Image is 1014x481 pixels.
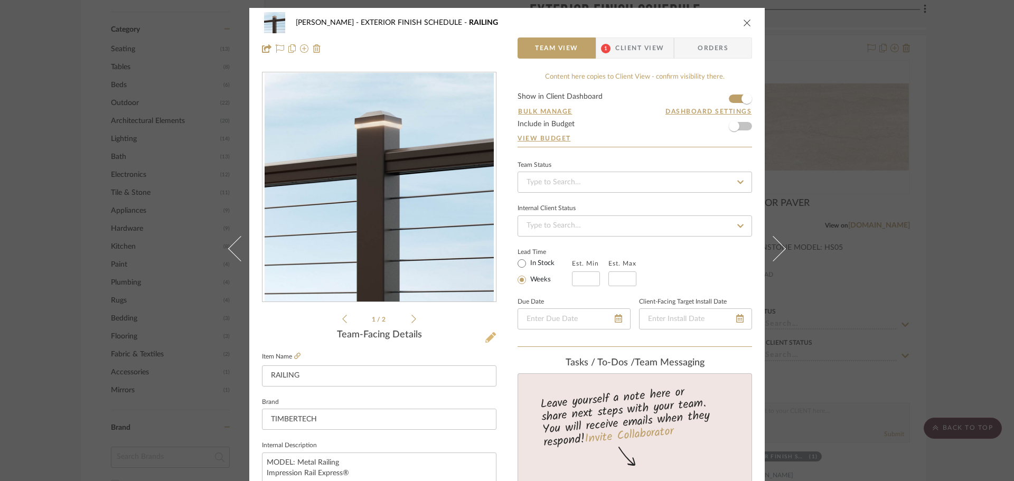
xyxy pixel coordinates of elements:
input: Type to Search… [518,215,752,237]
div: Team-Facing Details [262,329,496,341]
a: View Budget [518,134,752,143]
div: 0 [262,73,496,302]
span: Team View [535,37,578,59]
label: Lead Time [518,247,572,257]
label: Brand [262,400,279,405]
span: Tasks / To-Dos / [566,358,635,367]
input: Enter Install Date [639,308,752,329]
span: Client View [615,37,664,59]
label: Weeks [528,275,551,285]
label: Client-Facing Target Install Date [639,299,727,305]
label: Est. Max [608,260,636,267]
label: Item Name [262,352,301,361]
div: Internal Client Status [518,206,576,211]
input: Enter Due Date [518,308,631,329]
span: 2 [382,316,387,323]
span: 1 [372,316,377,323]
button: Bulk Manage [518,107,573,116]
div: Leave yourself a note here or share next steps with your team. You will receive emails when they ... [517,381,754,451]
span: 1 [601,44,611,53]
label: In Stock [528,259,555,268]
button: close [743,18,752,27]
label: Due Date [518,299,544,305]
div: Content here copies to Client View - confirm visibility there. [518,72,752,82]
span: / [377,316,382,323]
span: RAILING [469,19,498,26]
span: EXTERIOR FINISH SCHEDULE [361,19,469,26]
input: Enter Brand [262,409,496,430]
span: Orders [686,37,740,59]
a: Invite Collaborator [584,422,674,449]
label: Est. Min [572,260,599,267]
input: Enter Item Name [262,365,496,386]
img: 876a826f-9431-4416-a174-60d3df3a26aa_436x436.jpg [265,73,494,302]
div: Team Status [518,163,551,168]
input: Type to Search… [518,172,752,193]
div: team Messaging [518,357,752,369]
span: [PERSON_NAME] [296,19,361,26]
mat-radio-group: Select item type [518,257,572,286]
img: 876a826f-9431-4416-a174-60d3df3a26aa_48x40.jpg [262,12,287,33]
button: Dashboard Settings [665,107,752,116]
label: Internal Description [262,443,317,448]
img: Remove from project [313,44,321,53]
